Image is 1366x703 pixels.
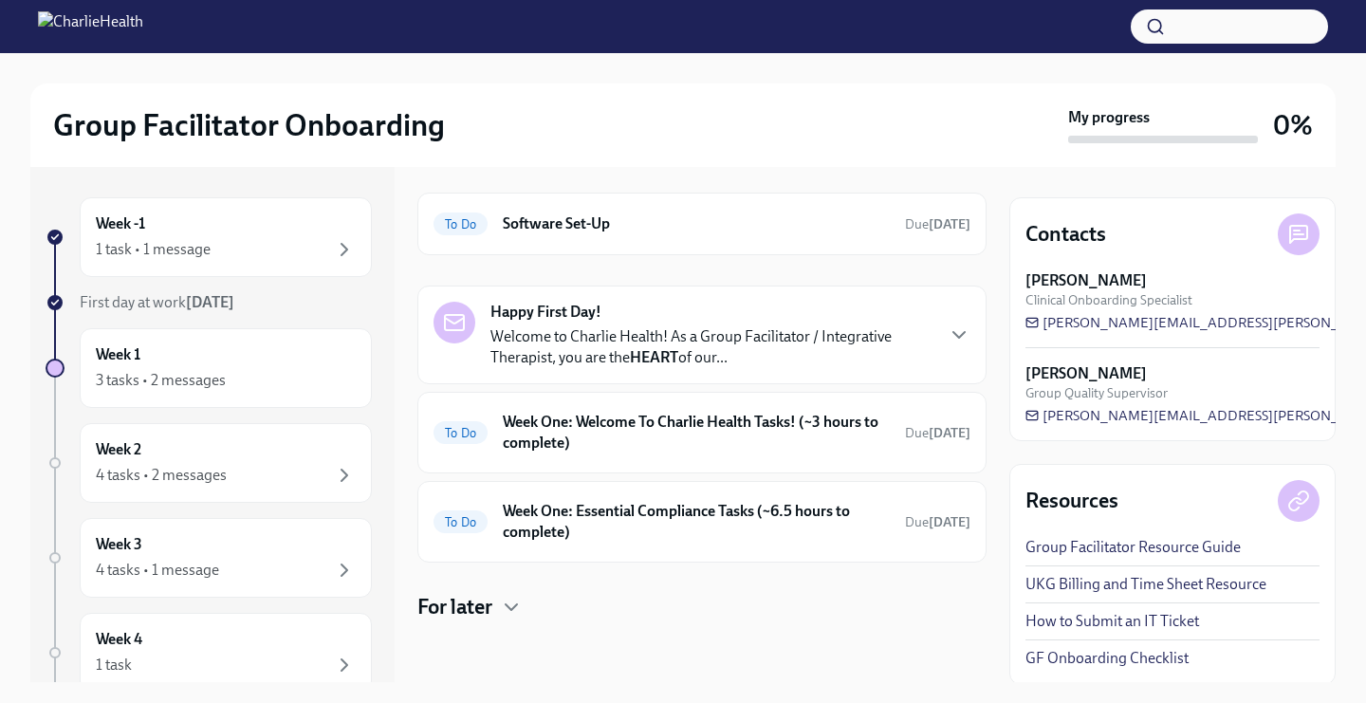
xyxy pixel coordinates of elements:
a: Week -11 task • 1 message [46,197,372,277]
strong: My progress [1068,107,1150,128]
h6: Software Set-Up [503,213,890,234]
a: Week 41 task [46,613,372,693]
h6: Week 2 [96,439,141,460]
h6: Week 3 [96,534,142,555]
span: Clinical Onboarding Specialist [1025,291,1192,309]
div: 1 task • 1 message [96,239,211,260]
span: Due [905,216,970,232]
a: How to Submit an IT Ticket [1025,611,1199,632]
a: To DoWeek One: Welcome To Charlie Health Tasks! (~3 hours to complete)Due[DATE] [434,408,970,457]
a: GF Onboarding Checklist [1025,648,1189,669]
h2: Group Facilitator Onboarding [53,106,445,144]
div: 3 tasks • 2 messages [96,370,226,391]
a: UKG Billing and Time Sheet Resource [1025,574,1266,595]
strong: Happy First Day! [490,302,601,323]
h4: For later [417,593,492,621]
span: Due [905,425,970,441]
a: To DoWeek One: Essential Compliance Tasks (~6.5 hours to complete)Due[DATE] [434,497,970,546]
h3: 0% [1273,108,1313,142]
h6: Week 4 [96,629,142,650]
strong: [DATE] [186,293,234,311]
div: 4 tasks • 1 message [96,560,219,581]
span: To Do [434,426,488,440]
span: First day at work [80,293,234,311]
span: Group Quality Supervisor [1025,384,1168,402]
div: 1 task [96,655,132,675]
h6: Week 1 [96,344,140,365]
a: Week 34 tasks • 1 message [46,518,372,598]
h4: Resources [1025,487,1118,515]
div: 4 tasks • 2 messages [96,465,227,486]
strong: [DATE] [929,425,970,441]
img: CharlieHealth [38,11,143,42]
h6: Week -1 [96,213,145,234]
span: To Do [434,217,488,231]
strong: [DATE] [929,514,970,530]
span: Due [905,514,970,530]
div: For later [417,593,987,621]
a: Group Facilitator Resource Guide [1025,537,1241,558]
a: Week 24 tasks • 2 messages [46,423,372,503]
span: September 22nd, 2025 10:00 [905,513,970,531]
strong: [PERSON_NAME] [1025,270,1147,291]
a: To DoSoftware Set-UpDue[DATE] [434,209,970,239]
strong: [DATE] [929,216,970,232]
a: First day at work[DATE] [46,292,372,313]
strong: HEART [630,348,678,366]
strong: [PERSON_NAME] [1025,363,1147,384]
p: Welcome to Charlie Health! As a Group Facilitator / Integrative Therapist, you are the of our... [490,326,932,368]
h6: Week One: Welcome To Charlie Health Tasks! (~3 hours to complete) [503,412,890,453]
span: To Do [434,515,488,529]
span: September 16th, 2025 10:00 [905,215,970,233]
a: Week 13 tasks • 2 messages [46,328,372,408]
h6: Week One: Essential Compliance Tasks (~6.5 hours to complete) [503,501,890,543]
span: September 22nd, 2025 10:00 [905,424,970,442]
h4: Contacts [1025,220,1106,249]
